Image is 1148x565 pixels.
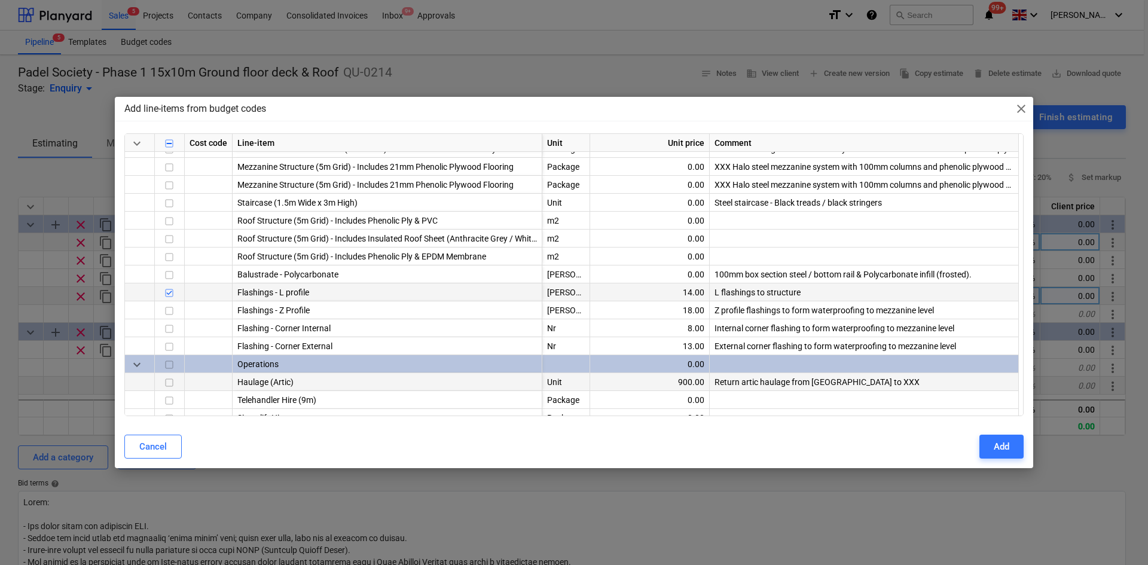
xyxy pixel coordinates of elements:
div: Cost code [185,134,233,152]
div: XXX Halo steel mezzanine system with 100mm columns and phenolic plywood flooring. Black steel / b... [710,158,1019,176]
div: m2 [542,230,590,248]
div: Unit price [590,134,710,152]
div: Cancel [139,439,167,454]
div: Unit [542,134,590,152]
div: 900.00 [595,373,704,391]
div: 0.00 [595,265,704,283]
div: 14.00 [595,283,704,301]
div: Comment [710,134,1019,152]
div: Flashing - Corner External [233,337,542,355]
div: Nr [542,319,590,337]
div: 0.00 [595,230,704,248]
div: Unit [542,194,590,212]
div: 0.00 [595,355,704,373]
div: Internal corner flashing to form waterproofing to mezzanine level [710,319,1019,337]
div: 0.00 [595,409,704,427]
div: [PERSON_NAME] [542,283,590,301]
div: Z profile flashings to form waterproofing to mezzanine level [710,301,1019,319]
span: keyboard_arrow_down [130,136,144,151]
div: Line-item [233,134,542,152]
div: External corner flashing to form waterproofing to mezzanine level [710,337,1019,355]
p: Add line-items from budget codes [124,102,266,116]
div: Staircase (1.5m Wide x 3m High) [233,194,542,212]
div: Roof Structure (5m Grid) - Includes Insulated Roof Sheet (Anthracite Grey / White) [233,230,542,248]
div: 18.00 [595,301,704,319]
div: 0.00 [595,391,704,409]
div: [PERSON_NAME] [542,265,590,283]
div: Roof Structure (5m Grid) - Includes Phenolic Ply & PVC [233,212,542,230]
div: Balustrade - Polycarbonate [233,265,542,283]
div: Sissorlift Hire [233,409,542,427]
button: Add [979,435,1024,459]
div: Add [994,439,1009,454]
div: Mezzanine Structure (5m Grid) - Includes 21mm Phenolic Plywood Flooring [233,176,542,194]
div: 0.00 [595,248,704,265]
div: Flashing - Corner Internal [233,319,542,337]
div: Telehandler Hire (9m) [233,391,542,409]
div: Return artic haulage from [GEOGRAPHIC_DATA] to XXX [710,373,1019,391]
div: 0.00 [595,194,704,212]
div: 0.00 [595,176,704,194]
div: Package [542,158,590,176]
div: Unit [542,373,590,391]
div: 0.00 [595,212,704,230]
div: Nr [542,337,590,355]
div: Operations [233,355,542,373]
div: Mezzanine Structure (5m Grid) - Includes 21mm Phenolic Plywood Flooring [233,158,542,176]
div: L flashings to structure [710,283,1019,301]
div: Package [542,391,590,409]
div: 13.00 [595,337,704,355]
div: m2 [542,248,590,265]
div: Flashings - Z Profile [233,301,542,319]
div: Haulage (Artic) [233,373,542,391]
button: Cancel [124,435,182,459]
div: [PERSON_NAME] [542,301,590,319]
div: XXX Halo steel mezzanine system with 100mm columns and phenolic plywood flooring. Black steel / b... [710,176,1019,194]
span: keyboard_arrow_down [130,358,144,372]
div: Package [542,409,590,427]
div: 100mm box section steel / bottom rail & Polycarbonate infill (frosted). [710,265,1019,283]
div: Flashings - L profile [233,283,542,301]
div: 8.00 [595,319,704,337]
div: Steel staircase - Black treads / black stringers [710,194,1019,212]
span: close [1014,102,1028,116]
div: m2 [542,212,590,230]
div: Package [542,176,590,194]
div: 0.00 [595,158,704,176]
iframe: Chat Widget [1088,508,1148,565]
div: Roof Structure (5m Grid) - Includes Phenolic Ply & EPDM Membrane [233,248,542,265]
